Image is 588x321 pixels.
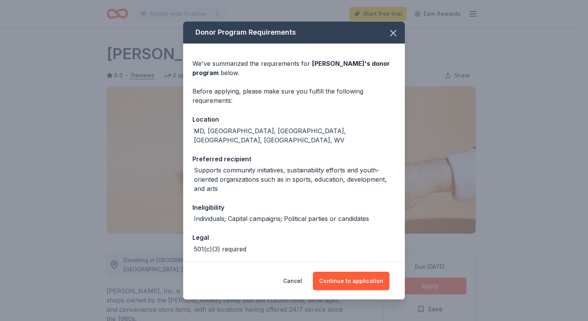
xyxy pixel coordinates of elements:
button: Cancel [283,272,302,290]
div: Donor Program Requirements [183,22,405,43]
button: Continue to application [313,272,389,290]
div: Preferred recipient [192,154,396,164]
div: Supports community initiatives, sustainability efforts and youth-oriented organizations such as i... [194,166,396,193]
div: Location [192,114,396,124]
div: Before applying, please make sure you fulfill the following requirements: [192,87,396,105]
div: 501(c)(3) required [194,244,246,254]
div: Individuals; Capital campaigns; Political parties or candidates [194,214,369,223]
div: Ineligibility [192,202,396,212]
div: Legal [192,232,396,242]
div: We've summarized the requirements for below. [192,59,396,77]
div: MD, [GEOGRAPHIC_DATA], [GEOGRAPHIC_DATA], [GEOGRAPHIC_DATA], [GEOGRAPHIC_DATA], WV [194,126,396,145]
